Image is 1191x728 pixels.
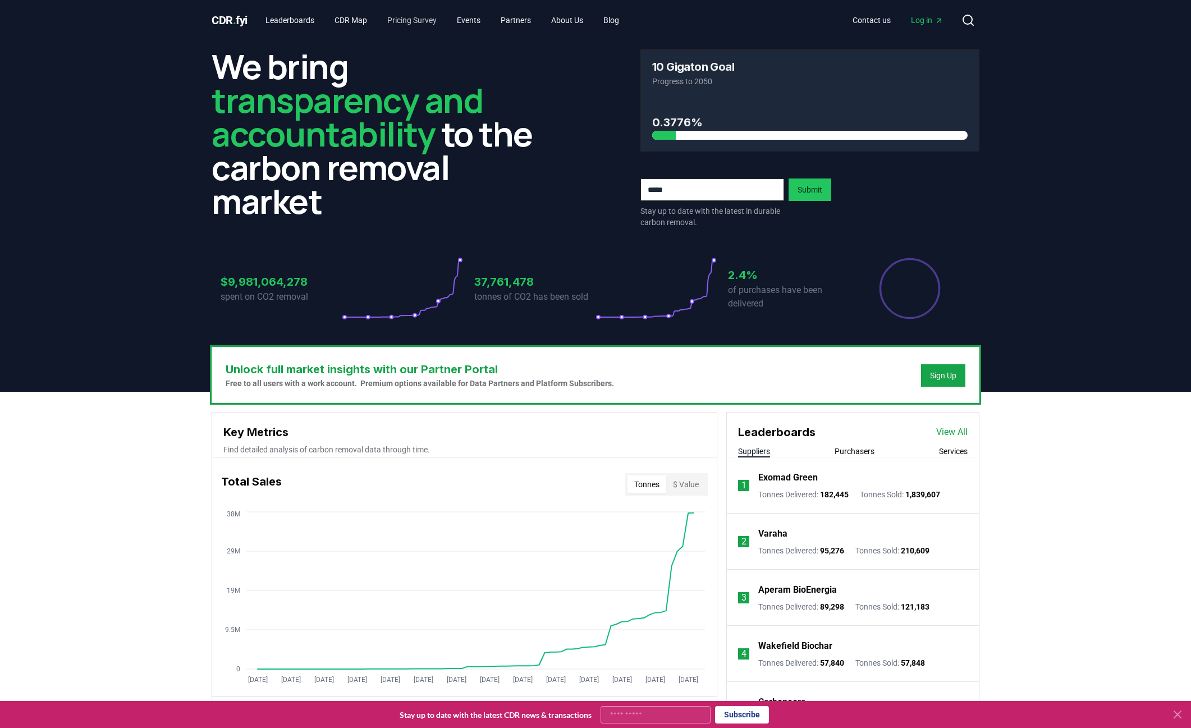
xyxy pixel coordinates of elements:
[758,583,837,597] a: Aperam BioEnergia
[378,10,446,30] a: Pricing Survey
[221,273,342,290] h3: $9,981,064,278
[741,535,746,548] p: 2
[236,665,240,673] tspan: 0
[248,676,268,684] tspan: [DATE]
[738,446,770,457] button: Suppliers
[414,676,433,684] tspan: [DATE]
[212,77,483,157] span: transparency and accountability
[256,10,628,30] nav: Main
[645,676,665,684] tspan: [DATE]
[758,657,844,669] p: Tonnes Delivered :
[225,626,240,634] tspan: 9.5M
[221,290,342,304] p: spent on CO2 removal
[227,547,240,555] tspan: 29M
[227,510,240,518] tspan: 38M
[474,273,595,290] h3: 37,761,478
[233,13,236,27] span: .
[741,591,746,605] p: 3
[835,446,874,457] button: Purchasers
[640,205,784,228] p: Stay up to date with the latest in durable carbon removal.
[728,267,849,283] h3: 2.4%
[227,587,240,594] tspan: 19M
[579,676,599,684] tspan: [DATE]
[314,676,334,684] tspan: [DATE]
[492,10,540,30] a: Partners
[820,490,849,499] span: 182,445
[612,676,632,684] tspan: [DATE]
[820,602,844,611] span: 89,298
[347,676,367,684] tspan: [DATE]
[738,424,816,441] h3: Leaderboards
[911,15,943,26] span: Log in
[855,601,929,612] p: Tonnes Sold :
[901,602,929,611] span: 121,183
[860,489,940,500] p: Tonnes Sold :
[326,10,376,30] a: CDR Map
[901,546,929,555] span: 210,609
[728,283,849,310] p: of purchases have been delivered
[281,676,301,684] tspan: [DATE]
[381,676,400,684] tspan: [DATE]
[652,61,734,72] h3: 10 Gigaton Goal
[878,257,941,320] div: Percentage of sales delivered
[758,545,844,556] p: Tonnes Delivered :
[480,676,500,684] tspan: [DATE]
[513,676,533,684] tspan: [DATE]
[758,639,832,653] a: Wakefield Biochar
[741,647,746,661] p: 4
[902,10,952,30] a: Log in
[212,12,248,28] a: CDR.fyi
[226,378,614,389] p: Free to all users with a work account. Premium options available for Data Partners and Platform S...
[758,601,844,612] p: Tonnes Delivered :
[741,479,746,492] p: 1
[758,527,787,541] a: Varaha
[921,364,965,387] button: Sign Up
[844,10,952,30] nav: Main
[546,676,566,684] tspan: [DATE]
[226,361,614,378] h3: Unlock full market insights with our Partner Portal
[627,475,666,493] button: Tonnes
[223,444,706,455] p: Find detailed analysis of carbon removal data through time.
[679,676,698,684] tspan: [DATE]
[652,114,968,131] h3: 0.3776%
[855,545,929,556] p: Tonnes Sold :
[447,676,466,684] tspan: [DATE]
[223,424,706,441] h3: Key Metrics
[855,657,925,669] p: Tonnes Sold :
[820,658,844,667] span: 57,840
[212,13,248,27] span: CDR fyi
[758,489,849,500] p: Tonnes Delivered :
[256,10,323,30] a: Leaderboards
[221,473,282,496] h3: Total Sales
[758,695,805,709] a: Carboneers
[939,446,968,457] button: Services
[652,76,968,87] p: Progress to 2050
[820,546,844,555] span: 95,276
[758,471,818,484] a: Exomad Green
[474,290,595,304] p: tonnes of CO2 has been sold
[212,49,551,218] h2: We bring to the carbon removal market
[930,370,956,381] a: Sign Up
[905,490,940,499] span: 1,839,607
[901,658,925,667] span: 57,848
[666,475,706,493] button: $ Value
[789,178,831,201] button: Submit
[542,10,592,30] a: About Us
[448,10,489,30] a: Events
[936,425,968,439] a: View All
[844,10,900,30] a: Contact us
[594,10,628,30] a: Blog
